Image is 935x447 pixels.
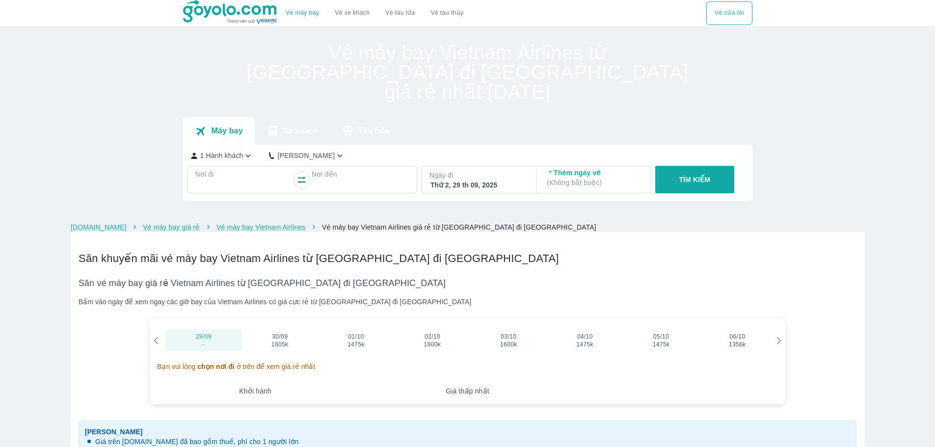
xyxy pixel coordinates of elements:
span: 04/10 [577,333,593,341]
div: Bấm vào ngày để xem ngay các giờ bay của Vietnam Airlines có giá cực rẻ từ [GEOGRAPHIC_DATA] đi [... [79,297,856,307]
p: Ngày đi [429,170,527,180]
button: Vé của tôi [706,1,752,25]
span: - [176,341,231,348]
p: Nơi đi [195,169,293,179]
p: ( Không bắt buộc ) [547,178,642,187]
p: Máy bay [211,126,242,136]
p: Thêm ngày về [547,168,642,178]
p: Nơi đến [312,169,409,179]
b: chọn nơi đi [197,363,235,370]
h3: Săn vé máy bay giá rẻ Vietnam Airlines từ [GEOGRAPHIC_DATA] đi [GEOGRAPHIC_DATA] [79,277,856,289]
p: [PERSON_NAME] [277,151,335,160]
table: simple table [149,378,786,405]
span: 1600k [481,341,536,348]
span: 1600k [405,341,460,348]
a: Vé máy bay giá rẻ [143,223,200,231]
button: 1 Hành khách [191,151,254,161]
a: Vé máy bay Vietnam Airlines [216,223,306,231]
div: Thứ 2, 29 th 09, 2025 [430,180,526,190]
span: 01/10 [348,333,364,341]
button: Vé tàu thủy [423,1,471,25]
th: Khởi hành [149,378,361,405]
span: 30/09 [272,333,288,341]
span: 1605k [252,341,308,348]
span: 1475k [557,341,613,348]
span: 29/09 [196,333,212,341]
span: 02/10 [425,333,440,341]
th: Giá thấp nhất [361,378,573,405]
a: Vé máy bay Vietnam Airlines giá rẻ từ [GEOGRAPHIC_DATA] đi [GEOGRAPHIC_DATA] [322,223,596,231]
span: 03/10 [501,333,516,341]
p: 1 Hành khách [200,151,243,160]
a: Vé tàu lửa [378,1,423,25]
span: 1475k [328,341,384,348]
p: Xe khách [283,126,318,136]
div: choose transportation mode [706,1,752,25]
div: transportation tabs [183,117,401,145]
button: [PERSON_NAME] [269,151,345,161]
span: 05/10 [653,333,669,341]
h1: Vé máy bay Vietnam Airlines từ [GEOGRAPHIC_DATA] đi [GEOGRAPHIC_DATA] giá rẻ nhất [DATE] [183,43,752,102]
div: Bạn vui lòng ở trên để xem giá rẻ nhất [157,363,778,370]
span: [PERSON_NAME] [85,427,850,437]
span: 1475k [634,341,689,348]
p: Giá trên [DOMAIN_NAME] đã bao gồm thuế, phí cho 1 người lớn [95,437,850,447]
a: Vé xe khách [335,9,370,17]
span: 06/10 [729,333,745,341]
a: Vé máy bay [286,9,319,17]
div: choose transportation mode [278,1,471,25]
a: [DOMAIN_NAME] [71,223,127,231]
nav: breadcrumb [71,222,864,232]
h2: Săn khuyến mãi vé máy bay Vietnam Airlines từ [GEOGRAPHIC_DATA] đi [GEOGRAPHIC_DATA] [79,252,856,265]
p: Tàu hỏa [358,126,389,136]
span: 1356k [710,341,765,348]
